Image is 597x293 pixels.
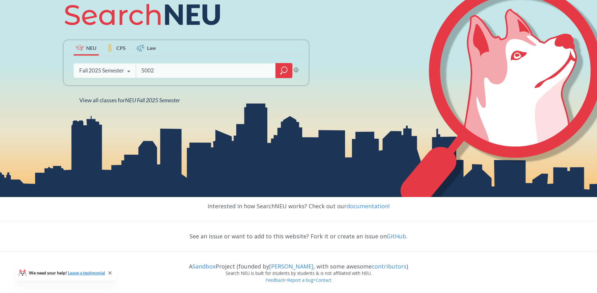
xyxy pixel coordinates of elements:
[141,64,271,77] input: Class, professor, course number, "phrase"
[192,263,216,270] a: Sandbox
[275,63,292,78] div: magnifying glass
[315,277,332,283] a: Contact
[387,232,406,240] a: GitHub
[116,44,126,51] span: CPS
[125,97,180,104] span: NEU Fall 2025 Semester
[79,97,180,104] span: View all classes for
[265,277,285,283] a: Feedback
[287,277,314,283] a: Report a bug
[86,44,97,51] span: NEU
[269,263,313,270] a: [PERSON_NAME]
[147,44,156,51] span: Law
[372,263,406,270] a: contributors
[79,67,124,74] div: Fall 2025 Semester
[347,202,390,210] a: documentation!
[280,66,288,75] svg: magnifying glass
